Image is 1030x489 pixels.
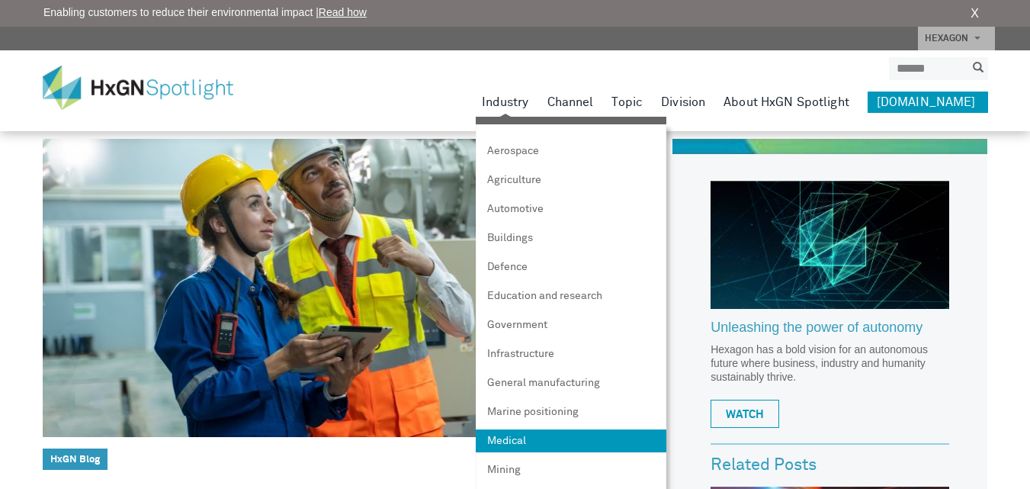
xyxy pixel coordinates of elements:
[918,27,995,50] a: HEXAGON
[476,140,666,162] a: Aerospace
[711,400,779,428] a: WATCH
[476,256,666,278] a: Defence
[611,92,643,113] a: Topic
[319,6,367,18] a: Read how
[43,139,666,437] img: What is a CMMS (Computerised Maintenance Management System)?
[711,343,949,384] p: Hexagon has a bold vision for an autonomous future where business, industry and humanity sustaina...
[476,285,666,307] a: Education and research
[482,92,529,113] a: Industry
[50,455,100,465] a: HxGN Blog
[476,429,666,452] a: Medical
[43,66,256,110] img: HxGN Spotlight
[711,320,949,343] a: Unleashing the power of autonomy
[476,372,666,394] a: General manufacturing
[711,181,949,309] img: Hexagon_CorpVideo_Pod_RR_2.jpg
[476,314,666,336] a: Government
[476,227,666,249] a: Buildings
[711,456,949,475] h3: Related Posts
[724,92,849,113] a: About HxGN Spotlight
[868,92,988,113] a: [DOMAIN_NAME]
[43,5,367,21] span: Enabling customers to reduce their environmental impact |
[661,92,705,113] a: Division
[476,401,666,423] a: Marine positioning
[476,458,666,481] a: Mining
[476,343,666,365] a: Infrastructure
[547,92,594,113] a: Channel
[476,198,666,220] a: Automotive
[476,169,666,191] a: Agriculture
[971,5,979,23] a: X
